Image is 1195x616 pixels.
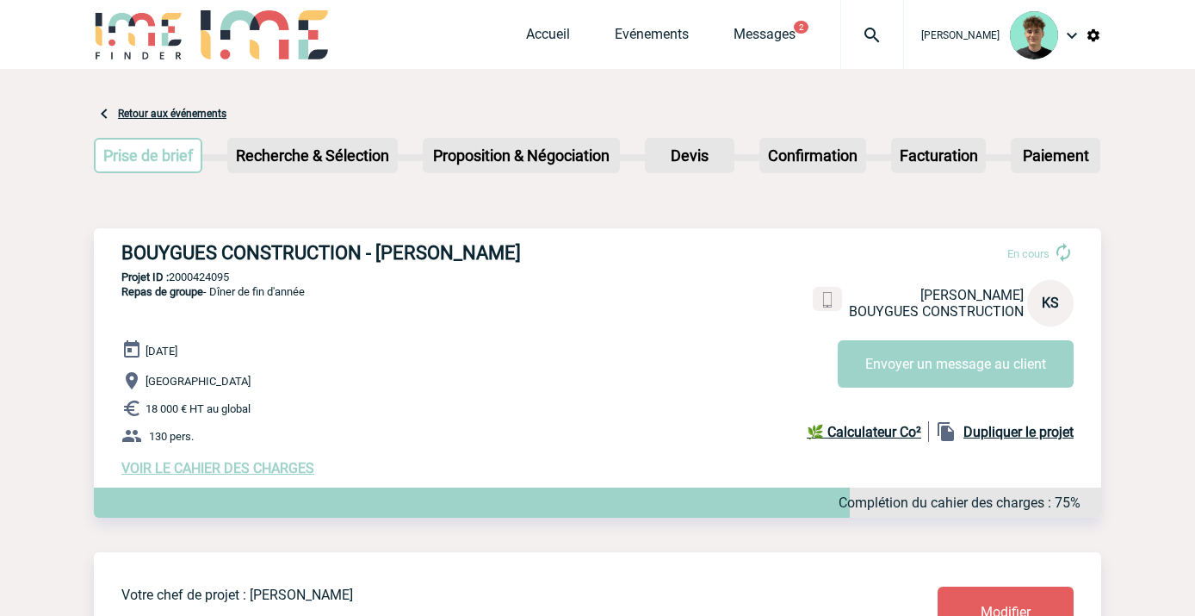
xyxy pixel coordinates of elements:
[734,26,796,50] a: Messages
[1010,11,1058,59] img: 131612-0.png
[146,345,177,358] span: [DATE]
[920,287,1024,303] span: [PERSON_NAME]
[121,285,305,298] span: - Dîner de fin d'année
[849,303,1024,320] span: BOUYGUES CONSTRUCTION
[615,26,689,50] a: Evénements
[149,430,194,443] span: 130 pers.
[1007,247,1049,260] span: En cours
[893,140,985,171] p: Facturation
[121,460,314,476] a: VOIR LE CAHIER DES CHARGES
[94,10,183,59] img: IME-Finder
[94,271,1101,283] p: 2000424095
[118,108,226,120] a: Retour aux événements
[146,375,251,388] span: [GEOGRAPHIC_DATA]
[647,140,733,171] p: Devis
[761,140,864,171] p: Confirmation
[921,29,1000,41] span: [PERSON_NAME]
[936,421,957,442] img: file_copy-black-24dp.png
[121,285,203,298] span: Repas de groupe
[963,424,1074,440] b: Dupliquer le projet
[96,140,201,171] p: Prise de brief
[1042,295,1059,311] span: KS
[807,424,921,440] b: 🌿 Calculateur Co²
[820,292,835,308] img: portable.png
[121,587,836,603] p: Votre chef de projet : [PERSON_NAME]
[424,140,618,171] p: Proposition & Négociation
[146,402,251,415] span: 18 000 € HT au global
[838,340,1074,388] button: Envoyer un message au client
[794,21,808,34] button: 2
[121,242,638,264] h3: BOUYGUES CONSTRUCTION - [PERSON_NAME]
[229,140,396,171] p: Recherche & Sélection
[526,26,570,50] a: Accueil
[807,421,929,442] a: 🌿 Calculateur Co²
[1012,140,1099,171] p: Paiement
[121,271,169,283] b: Projet ID :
